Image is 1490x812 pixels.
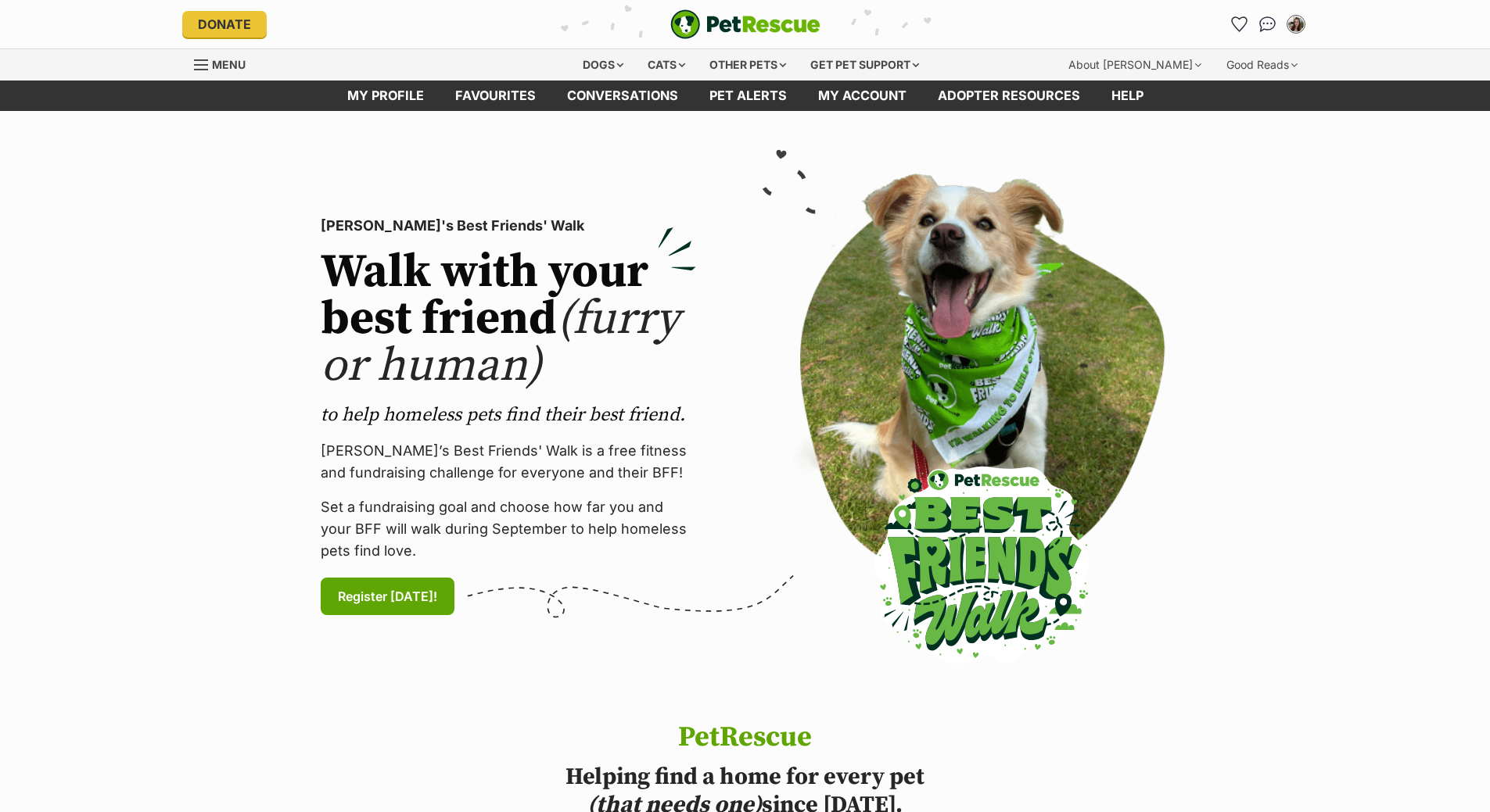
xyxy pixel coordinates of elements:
a: Donate [182,11,267,38]
img: chat-41dd97257d64d25036548639549fe6c8038ab92f7586957e7f3b1b290dea8141.svg [1259,16,1276,32]
button: My account [1284,12,1309,37]
div: Good Reads [1215,49,1309,80]
a: Favourites [1227,12,1252,37]
div: About [PERSON_NAME] [1057,49,1212,80]
span: Menu [212,58,246,71]
a: My profile [332,80,440,111]
span: (furry or human) [321,290,680,395]
div: Cats [637,49,696,80]
ul: Account quick links [1227,12,1309,37]
a: My account [802,80,922,111]
a: Register [DATE]! [321,578,454,615]
h2: Walk with your best friend [321,249,696,390]
a: PetRescue [670,9,820,39]
a: Favourites [440,80,551,111]
p: Set a fundraising goal and choose how far you and your BFF will walk during September to help hom... [321,496,696,562]
img: logo-e224e6f780fb5917bec1dbf3a21bbac754714ae5b6737aabdf751b685950b380.svg [670,9,820,39]
a: Help [1096,80,1159,111]
p: [PERSON_NAME]'s Best Friends' Walk [321,215,696,237]
p: [PERSON_NAME]’s Best Friends' Walk is a free fitness and fundraising challenge for everyone and t... [321,440,696,484]
img: bree hayward profile pic [1288,16,1304,32]
a: Pet alerts [694,80,802,111]
p: to help homeless pets find their best friend. [321,402,696,427]
h1: PetRescue [504,722,986,753]
div: Dogs [572,49,634,80]
span: Register [DATE]! [338,587,437,606]
div: Other pets [698,49,797,80]
div: Get pet support [799,49,930,80]
a: Adopter resources [922,80,1096,111]
a: Conversations [1255,12,1280,37]
a: Menu [194,49,257,77]
a: conversations [551,80,694,111]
